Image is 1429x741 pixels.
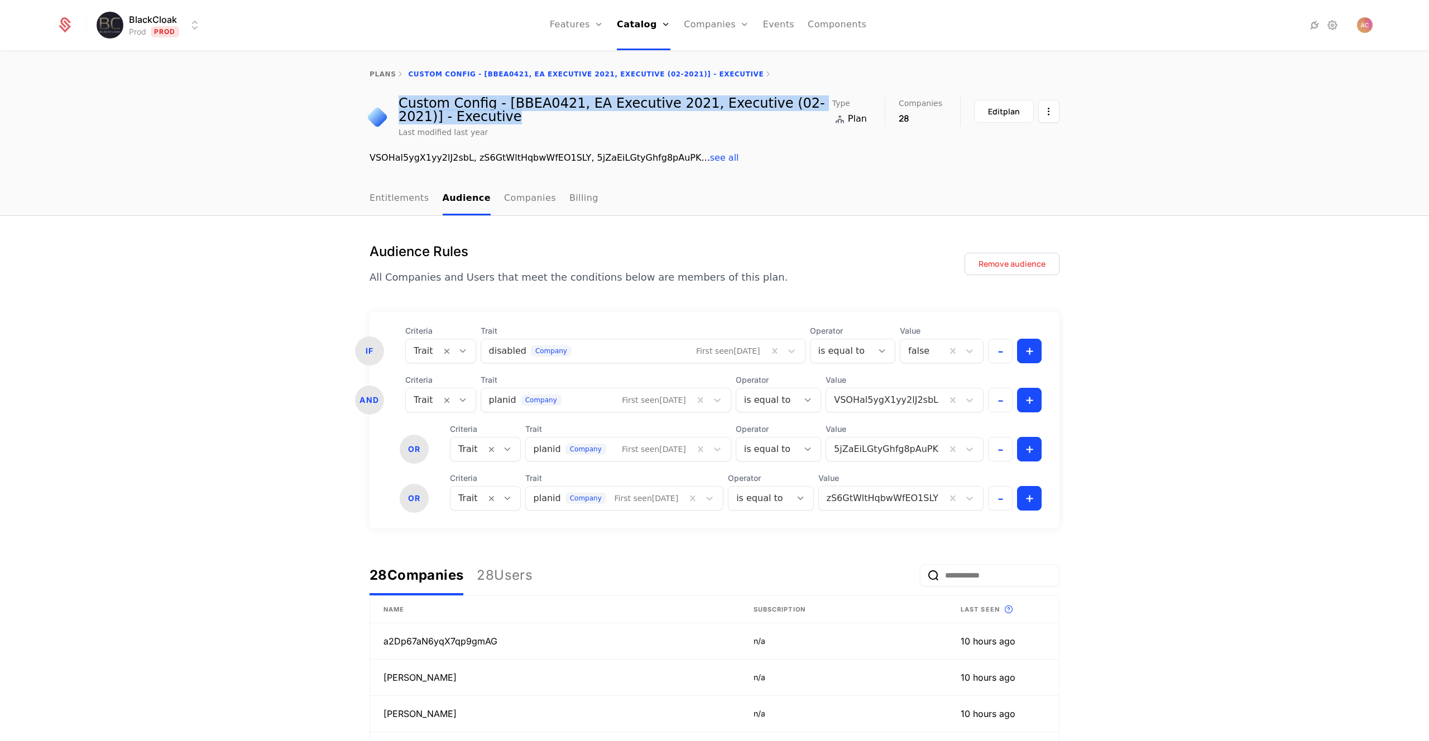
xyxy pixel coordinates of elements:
span: Operator [736,374,821,386]
span: Trait [481,374,731,386]
span: Criteria [405,325,476,336]
img: BlackCloak [97,12,123,39]
td: a2Dp67aN6yqX7qp9gmAG [370,623,740,660]
button: - [988,339,1013,363]
span: Value [900,325,984,336]
button: + [1017,437,1042,461]
button: - [988,486,1013,511]
div: n/a [754,636,934,647]
th: Subscription [740,596,947,623]
button: - [988,437,1013,461]
a: Integrations [1308,18,1321,32]
a: plans [370,70,396,78]
div: 28 Users [477,566,533,584]
a: Settings [1326,18,1339,32]
p: All Companies and Users that meet the conditions below are members of this plan. [370,270,788,285]
span: Operator [728,473,813,484]
span: Criteria [450,424,521,435]
a: Entitlements [370,182,429,215]
div: IF [355,336,384,365]
div: OR [400,484,429,513]
a: Companies [504,182,556,215]
div: n/a [754,708,934,719]
span: see all [710,152,739,163]
td: 10 hours ago [947,696,1059,732]
span: Companies [899,99,942,107]
span: Criteria [450,473,521,484]
div: Prod [129,26,146,37]
span: Trait [481,325,805,336]
div: Last modified last year [399,127,488,138]
span: Trait [525,424,731,435]
a: Billing [569,182,598,215]
button: + [1017,388,1042,412]
span: Prod [151,26,179,37]
nav: Main [370,182,1059,215]
div: n/a [754,672,934,683]
div: AND [355,386,384,415]
button: Remove audience [965,253,1059,275]
button: - [988,388,1013,412]
div: 28 [899,112,942,125]
span: Trait [525,473,724,484]
button: Editplan [974,100,1034,123]
ul: Choose Sub Page [370,182,598,215]
button: Open user button [1357,17,1373,33]
td: 10 hours ago [947,660,1059,696]
button: Select environment [100,13,202,37]
span: Value [818,473,984,484]
span: Value [826,374,984,386]
span: Operator [736,424,821,435]
div: Custom Config - [BBEA0421, EA Executive 2021, Executive (02-2021)] - Executive [399,97,832,123]
div: Remove audience [979,258,1046,270]
span: Value [826,424,984,435]
th: Name [370,596,740,623]
button: Select action [1038,100,1059,123]
span: Type [832,99,850,107]
div: Edit plan [988,106,1020,117]
button: + [1017,339,1042,363]
span: Criteria [405,374,476,386]
td: [PERSON_NAME] [370,660,740,696]
span: BlackCloak [129,13,177,26]
div: OR [400,435,429,464]
div: VSOHal5ygX1yy2lJ2sbL, zS6GtWltHqbwWfEO1SLY, 5jZaEiLGtyGhfg8pAuPK ... [370,151,1059,165]
img: Andrei Coman [1357,17,1373,33]
a: Audience [443,182,491,215]
td: [PERSON_NAME] [370,696,740,732]
h1: Audience Rules [370,243,788,261]
span: Last seen [961,605,1000,614]
span: Plan [848,112,867,126]
div: 28 Companies [370,566,463,584]
span: Operator [810,325,895,336]
button: + [1017,486,1042,511]
div: ariaLabel [370,555,533,595]
td: 10 hours ago [947,623,1059,660]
